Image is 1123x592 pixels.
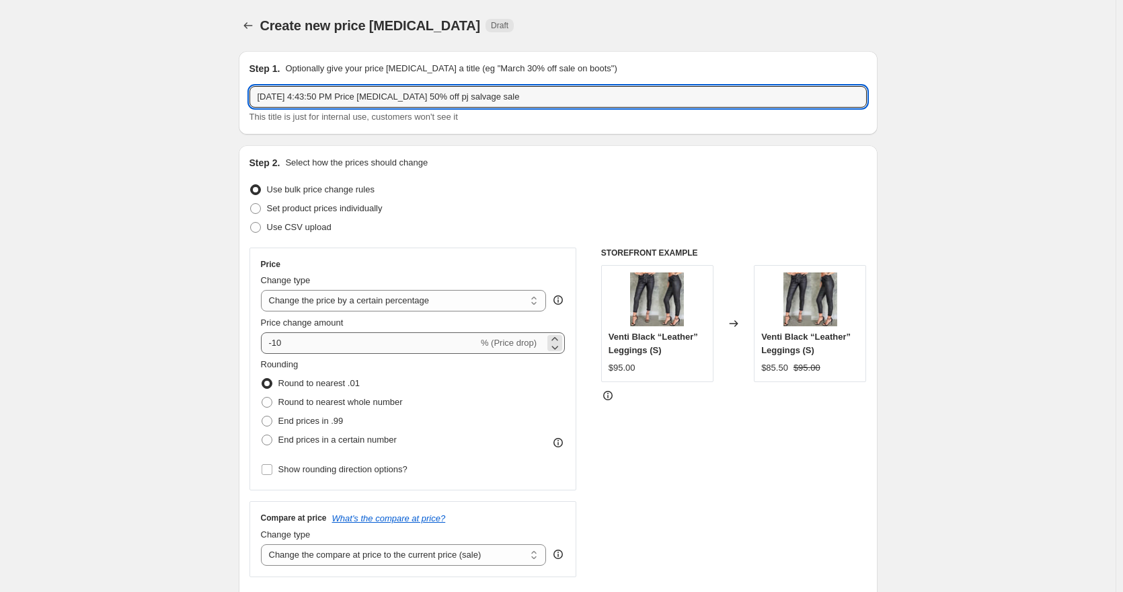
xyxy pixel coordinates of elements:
[551,293,565,307] div: help
[285,156,428,170] p: Select how the prices should change
[601,248,867,258] h6: STOREFRONT EXAMPLE
[249,156,280,170] h2: Step 2.
[278,435,397,445] span: End prices in a certain number
[551,548,565,561] div: help
[267,203,383,213] span: Set product prices individually
[630,272,684,326] img: IMG_3831_80x.jpg
[239,16,258,35] button: Price change jobs
[261,359,299,369] span: Rounding
[261,332,478,354] input: -15
[793,361,820,375] strike: $95.00
[278,464,408,474] span: Show rounding direction options?
[278,416,344,426] span: End prices in .99
[267,222,332,232] span: Use CSV upload
[260,18,481,33] span: Create new price [MEDICAL_DATA]
[783,272,837,326] img: IMG_3831_80x.jpg
[267,184,375,194] span: Use bulk price change rules
[761,332,851,355] span: Venti Black “Leather” Leggings (S)
[249,112,458,122] span: This title is just for internal use, customers won't see it
[261,318,344,328] span: Price change amount
[278,397,403,407] span: Round to nearest whole number
[261,259,280,270] h3: Price
[332,513,446,523] button: What's the compare at price?
[609,332,698,355] span: Venti Black “Leather” Leggings (S)
[249,86,867,108] input: 30% off holiday sale
[481,338,537,348] span: % (Price drop)
[761,361,788,375] div: $85.50
[285,62,617,75] p: Optionally give your price [MEDICAL_DATA] a title (eg "March 30% off sale on boots")
[261,513,327,523] h3: Compare at price
[261,275,311,285] span: Change type
[491,20,508,31] span: Draft
[609,361,635,375] div: $95.00
[278,378,360,388] span: Round to nearest .01
[249,62,280,75] h2: Step 1.
[261,529,311,540] span: Change type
